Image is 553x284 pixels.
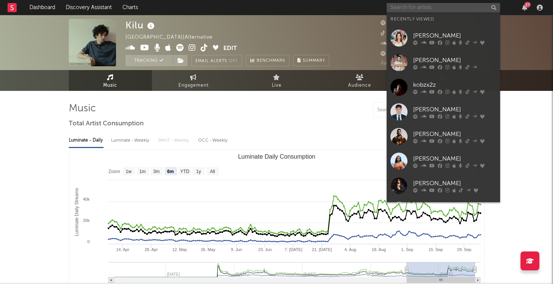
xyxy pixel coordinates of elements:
[125,169,132,174] text: 1w
[180,169,189,174] text: YTD
[387,50,500,75] a: [PERSON_NAME]
[381,41,403,46] span: 1,058
[125,55,173,66] button: Tracking
[381,51,456,56] span: 396,752 Monthly Listeners
[198,134,228,147] div: OCC - Weekly
[231,247,242,252] text: 9. Jun
[522,5,527,11] button: 27
[413,56,496,65] div: [PERSON_NAME]
[293,55,329,66] button: Summary
[116,247,129,252] text: 14. Apr
[87,239,89,244] text: 0
[303,59,325,63] span: Summary
[387,149,500,173] a: [PERSON_NAME]
[413,179,496,188] div: [PERSON_NAME]
[235,70,318,91] a: Live
[257,56,285,66] span: Benchmark
[103,81,117,90] span: Music
[69,70,152,91] a: Music
[413,31,496,40] div: [PERSON_NAME]
[69,119,144,128] span: Total Artist Consumption
[139,169,146,174] text: 1m
[125,33,221,42] div: [GEOGRAPHIC_DATA] | Alternative
[223,44,237,53] button: Edit
[196,169,201,174] text: 1y
[387,124,500,149] a: [PERSON_NAME]
[229,59,238,63] em: Off
[312,247,332,252] text: 21. [DATE]
[381,61,425,66] span: Jump Score: 70.3
[428,247,443,252] text: 15. Sep
[108,169,120,174] text: Zoom
[200,247,215,252] text: 26. May
[387,198,500,223] a: [PERSON_NAME] Holiday
[167,169,173,174] text: 6m
[387,100,500,124] a: [PERSON_NAME]
[318,70,401,91] a: Audience
[457,247,471,252] text: 29. Sep
[125,19,156,31] div: Kilu
[387,173,500,198] a: [PERSON_NAME]
[344,247,356,252] text: 4. Aug
[178,81,209,90] span: Engagement
[246,55,290,66] a: Benchmark
[144,247,158,252] text: 28. Apr
[372,247,386,252] text: 18. Aug
[401,247,413,252] text: 1. Sep
[381,31,407,36] span: 65,700
[258,247,271,252] text: 23. Jun
[348,81,371,90] span: Audience
[524,2,531,8] div: 27
[111,134,151,147] div: Luminate - Weekly
[387,26,500,50] a: [PERSON_NAME]
[74,188,79,236] text: Luminate Daily Streams
[390,15,496,24] div: Recently Viewed
[387,3,500,12] input: Search for artists
[387,75,500,100] a: kobzx2z
[191,55,242,66] button: Email AlertsOff
[238,153,315,160] text: Luminate Daily Consumption
[153,169,160,174] text: 3m
[284,247,302,252] text: 7. [DATE]
[83,197,90,201] text: 40k
[413,154,496,163] div: [PERSON_NAME]
[373,107,453,113] input: Search by song name or URL
[152,70,235,91] a: Engagement
[69,134,104,147] div: Luminate - Daily
[172,247,187,252] text: 12. May
[413,80,496,89] div: kobzx2z
[210,169,215,174] text: All
[272,81,282,90] span: Live
[413,130,496,139] div: [PERSON_NAME]
[413,105,496,114] div: [PERSON_NAME]
[83,218,90,223] text: 20k
[381,21,407,26] span: 42,016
